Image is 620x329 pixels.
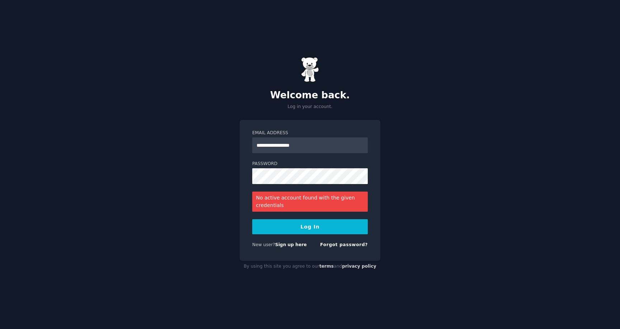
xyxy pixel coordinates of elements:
[252,161,368,167] label: Password
[301,57,319,82] img: Gummy Bear
[240,261,380,272] div: By using this site you agree to our and
[252,192,368,212] div: No active account found with the given credentials
[275,242,307,247] a: Sign up here
[319,264,334,269] a: terms
[240,104,380,110] p: Log in your account.
[240,90,380,101] h2: Welcome back.
[342,264,376,269] a: privacy policy
[252,219,368,234] button: Log In
[252,130,368,136] label: Email Address
[320,242,368,247] a: Forgot password?
[252,242,275,247] span: New user?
